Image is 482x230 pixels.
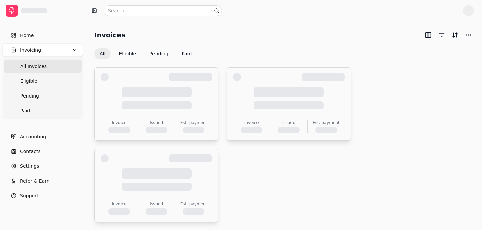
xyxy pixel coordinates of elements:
[20,192,38,199] span: Support
[20,163,39,170] span: Settings
[112,120,126,126] div: Invoice
[4,104,82,117] a: Paid
[3,29,83,42] a: Home
[3,159,83,173] a: Settings
[20,107,30,114] span: Paid
[20,47,41,54] span: Invoicing
[20,148,41,155] span: Contacts
[313,120,340,126] div: Est. payment
[104,5,222,16] input: Search
[20,63,47,70] span: All Invoices
[3,130,83,143] a: Accounting
[144,48,174,59] button: Pending
[180,120,207,126] div: Est. payment
[94,30,126,40] h2: Invoices
[94,48,197,59] div: Invoice filter options
[94,48,111,59] button: All
[176,48,197,59] button: Paid
[113,48,141,59] button: Eligible
[150,201,163,207] div: Issued
[112,201,126,207] div: Invoice
[20,133,46,140] span: Accounting
[3,189,83,202] button: Support
[3,43,83,57] button: Invoicing
[20,92,39,100] span: Pending
[20,78,37,85] span: Eligible
[3,174,83,188] button: Refer & Earn
[180,201,207,207] div: Est. payment
[244,120,259,126] div: Invoice
[463,30,474,40] button: More
[4,89,82,103] a: Pending
[282,120,296,126] div: Issued
[4,60,82,73] a: All Invoices
[150,120,163,126] div: Issued
[4,74,82,88] a: Eligible
[3,145,83,158] a: Contacts
[450,30,460,40] button: Sort
[20,178,50,185] span: Refer & Earn
[20,32,34,39] span: Home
